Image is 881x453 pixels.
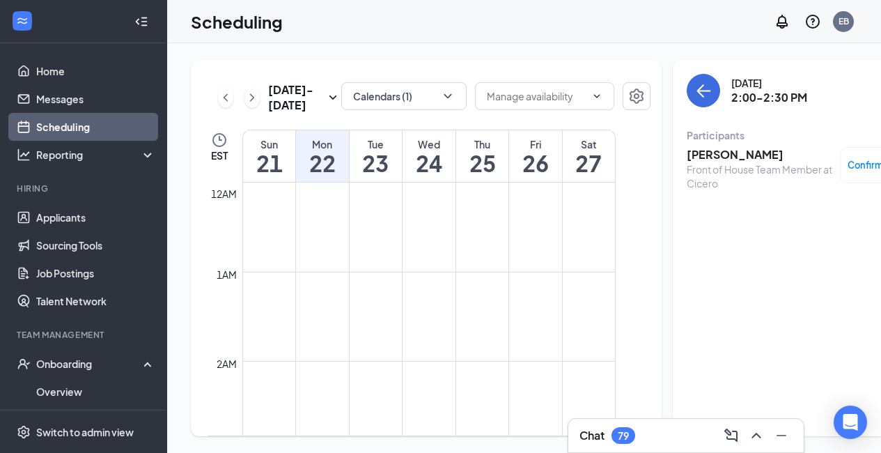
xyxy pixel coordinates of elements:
div: 12am [208,186,240,201]
div: Fri [509,137,562,151]
h3: Chat [579,428,605,443]
h1: 22 [296,151,349,175]
svg: Clock [211,132,228,148]
a: Overview [36,378,155,406]
svg: UserCheck [17,357,31,371]
button: back-button [687,74,720,107]
a: Scheduling [36,113,155,141]
a: September 26, 2025 [509,130,562,182]
a: E-Verify [36,406,155,433]
div: Reporting [36,148,156,162]
a: September 22, 2025 [296,130,349,182]
h3: [PERSON_NAME] [687,147,833,162]
div: Hiring [17,183,153,194]
a: September 25, 2025 [456,130,509,182]
svg: Analysis [17,148,31,162]
a: Messages [36,85,155,113]
h1: 25 [456,151,509,175]
div: Wed [403,137,455,151]
div: Sat [563,137,615,151]
div: [DATE] [731,76,807,90]
h3: [DATE] - [DATE] [268,82,325,113]
div: Switch to admin view [36,425,134,439]
div: 2am [214,356,240,371]
a: Applicants [36,204,155,231]
div: Sun [243,137,295,151]
div: 79 [618,430,629,442]
svg: ChevronLeft [219,89,233,106]
svg: Settings [17,425,31,439]
svg: QuestionInfo [804,13,821,30]
input: Manage availability [487,89,586,104]
svg: Minimize [773,427,790,444]
h1: 27 [563,151,615,175]
div: 1am [214,267,240,282]
svg: SmallChevronDown [325,89,341,106]
div: Onboarding [36,357,143,371]
svg: ComposeMessage [723,427,740,444]
div: Open Intercom Messenger [834,406,867,439]
div: Team Management [17,329,153,341]
button: ComposeMessage [720,424,742,447]
a: Sourcing Tools [36,231,155,259]
svg: ChevronDown [591,91,602,102]
div: EB [839,15,849,27]
div: Mon [296,137,349,151]
div: Thu [456,137,509,151]
h1: 23 [350,151,403,175]
a: Talent Network [36,287,155,315]
div: Tue [350,137,403,151]
svg: WorkstreamLogo [15,14,29,28]
button: Calendars (1)ChevronDown [341,82,467,110]
svg: ChevronDown [441,89,455,103]
button: Settings [623,82,650,110]
a: September 27, 2025 [563,130,615,182]
h1: 26 [509,151,562,175]
svg: Collapse [134,15,148,29]
span: EST [211,148,228,162]
svg: ChevronRight [245,89,259,106]
a: September 23, 2025 [350,130,403,182]
button: Minimize [770,424,793,447]
svg: ArrowLeft [695,82,712,99]
svg: Notifications [774,13,790,30]
h1: 24 [403,151,455,175]
a: Settings [623,82,650,113]
a: Job Postings [36,259,155,287]
a: Home [36,57,155,85]
button: ChevronUp [745,424,767,447]
button: ChevronLeft [218,87,233,108]
svg: Settings [628,88,645,105]
div: Front of House Team Member at Cicero [687,162,833,190]
h1: Scheduling [191,10,283,33]
h3: 2:00-2:30 PM [731,90,807,105]
button: ChevronRight [244,87,260,108]
a: September 24, 2025 [403,130,455,182]
h1: 21 [243,151,295,175]
svg: ChevronUp [748,427,765,444]
a: September 21, 2025 [243,130,295,182]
